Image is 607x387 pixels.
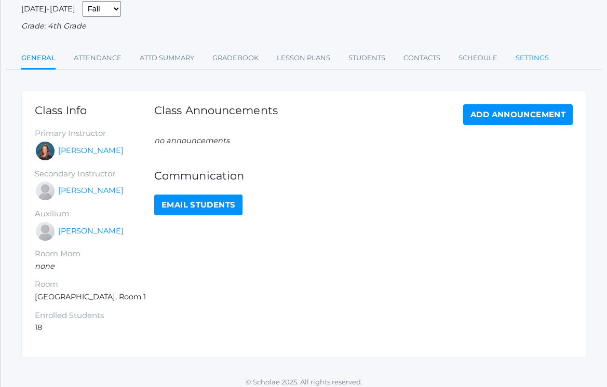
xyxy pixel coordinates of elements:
[21,4,75,13] span: [DATE]-[DATE]
[463,104,573,125] a: Add Announcement
[35,129,154,138] h5: Primary Instructor
[35,280,154,289] h5: Room
[154,136,230,145] em: no announcements
[35,104,154,116] h1: Class Info
[35,221,56,242] div: Heather Porter
[21,21,586,32] div: Grade: 4th Grade
[154,195,242,215] a: Email Students
[35,181,56,201] div: Lydia Chaffin
[35,104,154,334] div: [GEOGRAPHIC_DATA], Room 1
[35,311,154,320] h5: Enrolled Students
[35,261,55,271] em: none
[516,48,549,68] a: Settings
[154,104,278,122] h1: Class Announcements
[458,48,497,68] a: Schedule
[74,48,122,68] a: Attendance
[35,170,154,178] h5: Secondary Instructor
[58,185,124,197] a: [PERSON_NAME]
[35,141,56,161] div: Ellie Bradley
[21,48,56,70] a: General
[140,48,194,68] a: Attd Summary
[35,210,154,218] h5: Auxilium
[35,250,154,258] h5: Room Mom
[58,226,124,237] a: [PERSON_NAME]
[403,48,440,68] a: Contacts
[277,48,330,68] a: Lesson Plans
[348,48,385,68] a: Students
[154,170,573,182] h1: Communication
[212,48,259,68] a: Gradebook
[58,145,124,157] a: [PERSON_NAME]
[35,322,154,334] li: 18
